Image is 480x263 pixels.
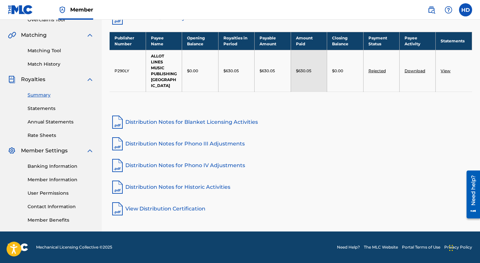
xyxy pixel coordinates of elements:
td: ALLOT LINES MUSIC PUBLISHING [GEOGRAPHIC_DATA] [146,50,182,92]
p: $0.00 [187,68,198,74]
iframe: Resource Center [462,168,480,221]
th: Payable Amount [255,32,291,50]
a: Download [405,68,425,73]
img: search [428,6,435,14]
a: Member Benefits [28,217,94,224]
span: Member [70,6,93,13]
a: Annual Statements [28,119,94,125]
div: User Menu [459,3,472,16]
a: Distribution Notes for Blanket Licensing Activities [110,114,472,130]
p: $630.05 [296,68,311,74]
a: Rate Sheets [28,132,94,139]
img: expand [86,147,94,155]
a: The MLC Website [364,244,398,250]
a: View Distribution Certification [110,201,472,217]
img: Top Rightsholder [58,6,66,14]
img: pdf [110,201,125,217]
th: Payee Activity [400,32,436,50]
span: Mechanical Licensing Collective © 2025 [36,244,112,250]
a: Portal Terms of Use [402,244,440,250]
img: Matching [8,31,16,39]
img: MLC Logo [8,5,33,14]
img: logo [8,243,28,251]
img: expand [86,31,94,39]
a: Public Search [425,3,438,16]
img: Member Settings [8,147,16,155]
a: User Permissions [28,190,94,197]
a: Matching Tool [28,47,94,54]
a: Need Help? [337,244,360,250]
a: Distribution Notes for Phono III Adjustments [110,136,472,152]
img: Royalties [8,76,16,83]
div: Help [442,3,455,16]
a: Match History [28,61,94,68]
p: $630.05 [260,68,275,74]
span: Member Settings [21,147,68,155]
th: Amount Paid [291,32,327,50]
a: Overclaims Tool [28,16,94,23]
img: pdf [110,179,125,195]
a: Distribution Notes for Phono IV Adjustments [110,158,472,173]
th: Publisher Number [110,32,146,50]
p: $630.05 [223,68,239,74]
th: Payee Name [146,32,182,50]
a: Privacy Policy [444,244,472,250]
img: pdf [110,114,125,130]
th: Payment Status [363,32,399,50]
iframe: Chat Widget [447,231,480,263]
img: pdf [110,158,125,173]
img: expand [86,76,94,83]
a: Statements [28,105,94,112]
a: Rejected [368,68,386,73]
th: Statements [436,32,472,50]
div: Drag [449,238,453,258]
td: P290LY [110,50,146,92]
span: Royalties [21,76,45,83]
img: pdf [110,136,125,152]
a: Contact Information [28,203,94,210]
span: Matching [21,31,47,39]
a: Distribution Notes for Historic Activities [110,179,472,195]
th: Opening Balance [182,32,218,50]
th: Royalties in Period [218,32,254,50]
th: Closing Balance [327,32,363,50]
a: Banking Information [28,163,94,170]
a: View [441,68,450,73]
p: $0.00 [332,68,343,74]
a: Member Information [28,176,94,183]
img: help [445,6,452,14]
a: Summary [28,92,94,99]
